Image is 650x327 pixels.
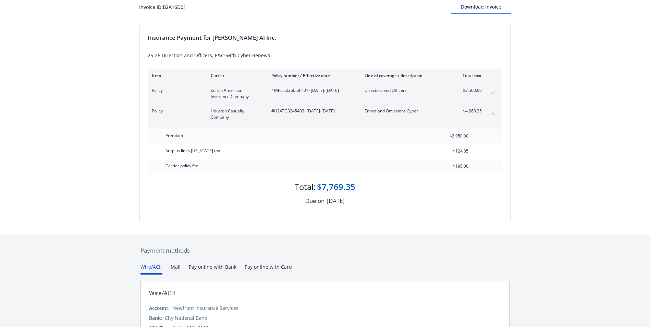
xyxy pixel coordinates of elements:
div: Total: [295,181,316,193]
span: #MPL 6226658 - 01 - [DATE]-[DATE] [271,87,354,94]
span: Directors and Officers [365,87,445,94]
span: Houston Casualty Company [211,108,260,120]
div: Line of coverage / description [365,73,445,78]
span: Surplus lines [US_STATE] tax [165,148,220,154]
div: Payment methods [140,246,510,255]
span: Premium [165,133,183,138]
div: Carrier [211,73,260,78]
div: Bank: [149,314,162,322]
div: Policy number / Effective date [271,73,354,78]
span: Zurich American Insurance Company [211,87,260,100]
button: collapse content [487,108,498,119]
span: Policy [152,108,200,114]
div: Total cost [456,73,482,78]
div: 25-26 Directors and Officers, E&O with Cyber Renewal [148,52,502,59]
span: Policy [152,87,200,94]
div: PolicyZurich American Insurance Company#MPL 6226658 - 01- [DATE]-[DATE]Directors and Officers$3,5... [148,83,502,104]
div: Account: [149,304,170,312]
div: City National Bank [165,314,207,322]
input: 0.00 [428,146,473,156]
button: Pay online with Bank [189,263,236,275]
div: Insurance Payment for [PERSON_NAME] AI Inc. [148,33,502,42]
span: $3,500.00 [456,87,482,94]
div: $7,769.35 [317,181,355,193]
span: #H24TG3245403 - [DATE]-[DATE] [271,108,354,114]
span: Errors and Omissions Cyber [365,108,445,114]
button: Wire/ACH [140,263,162,275]
div: Download Invoice [451,0,511,13]
input: 0.00 [428,131,473,141]
span: Carrier policy fee [165,163,198,169]
div: Wire/ACH [149,289,176,298]
button: Pay online with Card [245,263,292,275]
div: Newfront Insurance Services [172,304,238,312]
input: 0.00 [428,161,473,171]
button: Mail [171,263,181,275]
button: expand content [487,87,498,98]
div: PolicyHouston Casualty Company#H24TG3245403- [DATE]-[DATE]Errors and Omissions Cyber$4,269.35coll... [148,104,502,124]
div: Due on [305,196,324,205]
div: [DATE] [327,196,345,205]
div: Invoice ID: B2A16D01 [139,3,186,11]
span: $4,269.35 [456,108,482,114]
div: Item [152,73,200,78]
